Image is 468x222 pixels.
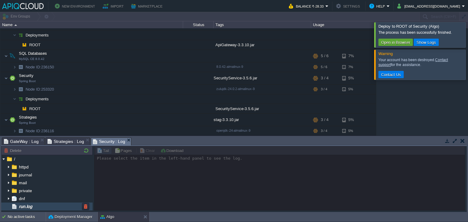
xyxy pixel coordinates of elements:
[216,129,250,132] span: openjdk-24-almalinux-9
[4,114,8,126] img: AMDAwAAAACH5BAEAAAAALAAAAAABAAEAAAICRAEAOw==
[13,85,16,94] img: AMDAwAAAACH5BAEAAAAALAAAAAABAAEAAAICRAEAOw==
[93,138,126,145] span: Security : Log
[18,73,34,78] a: SecuritySpring Boot
[18,51,48,56] span: SQL Databases
[8,212,46,222] div: No active tasks
[214,72,311,84] div: SecurityService-3.5.6.jar
[18,172,33,178] span: journal
[18,164,30,170] a: httpd
[25,87,55,92] a: Node ID:253320
[378,30,464,35] div: The process has been successfully finished.
[8,72,17,84] img: AMDAwAAAACH5BAEAAAAALAAAAAABAAEAAAICRAEAOw==
[321,126,327,136] div: 3 / 4
[18,115,38,120] a: StrategiesSpring Boot
[16,62,25,72] img: AMDAwAAAACH5BAEAAAAALAAAAAABAAEAAAICRAEAOw==
[214,114,311,126] div: stag-3.3.10.jar
[16,94,25,104] img: AMDAwAAAACH5BAEAAAAALAAAAAABAAEAAAICRAEAOw==
[16,40,20,50] img: AMDAwAAAACH5BAEAAAAALAAAAAABAAEAAAICRAEAOw==
[18,115,38,120] span: Strategies
[216,65,243,68] span: 8.0.42-almalinux-9
[19,79,36,83] span: Spring Boot
[342,62,362,72] div: 7%
[4,138,39,145] span: GateWay : Log
[342,85,362,94] div: 5%
[26,87,41,92] span: Node ID:
[216,87,255,91] span: zulujdk-24.0.2-almalinux-9
[18,204,33,209] a: run.log
[2,3,44,9] img: APIQCloud
[214,21,311,28] div: Tags
[183,21,213,28] div: Status
[13,94,16,104] img: AMDAwAAAACH5BAEAAAAALAAAAAABAAEAAAICRAEAOw==
[397,2,462,10] button: [EMAIL_ADDRESS][DOMAIN_NAME]
[26,65,41,69] span: Node ID:
[16,85,25,94] img: AMDAwAAAACH5BAEAAAAALAAAAAABAAEAAAICRAEAOw==
[29,42,41,47] a: ROOT
[336,2,362,10] button: Settings
[14,24,17,26] img: AMDAwAAAACH5BAEAAAAALAAAAAABAAEAAAICRAEAOw==
[311,21,376,28] div: Usage
[18,73,34,78] span: Security
[214,104,311,113] div: SecurityService-3.5.6.jar
[20,104,29,113] img: AMDAwAAAACH5BAEAAAAALAAAAAABAAEAAAICRAEAOw==
[378,24,439,29] span: Deploy to ROOT of Security (Algo)
[342,114,362,126] div: 5%
[369,2,387,10] button: Help
[25,33,50,38] a: Deployments
[18,51,48,56] a: SQL DatabasesMySQL CE 8.0.42
[321,72,328,84] div: 3 / 4
[29,106,41,111] a: ROOT
[289,2,325,10] button: Balance ₹-28.33
[26,129,41,133] span: Node ID:
[25,96,50,102] a: Deployments
[48,214,92,220] button: Deployment Manager
[16,30,25,40] img: AMDAwAAAACH5BAEAAAAALAAAAAABAAEAAAICRAEAOw==
[18,188,33,193] a: private
[415,40,438,45] button: Show Logs
[342,50,362,62] div: 7%
[321,62,327,72] div: 5 / 6
[20,40,29,50] img: AMDAwAAAACH5BAEAAAAALAAAAAABAAEAAAICRAEAOw==
[13,156,16,162] a: /
[55,2,97,10] button: New Environment
[8,114,17,126] img: AMDAwAAAACH5BAEAAAAALAAAAAABAAEAAAICRAEAOw==
[19,121,36,125] span: Spring Boot
[25,64,55,70] span: 236150
[25,128,55,134] span: 236116
[13,126,16,136] img: AMDAwAAAACH5BAEAAAAALAAAAAABAAEAAAICRAEAOw==
[4,148,23,153] button: Delete
[214,40,311,50] div: ApiGateway-3.3.10.jar
[13,30,16,40] img: AMDAwAAAACH5BAEAAAAALAAAAAABAAEAAAICRAEAOw==
[379,40,412,45] button: Open in Browser
[4,72,8,84] img: AMDAwAAAACH5BAEAAAAALAAAAAABAAEAAAICRAEAOw==
[25,128,55,134] a: Node ID:236116
[18,180,28,186] a: mail
[321,114,328,126] div: 3 / 4
[379,72,403,77] button: Contact Us
[131,2,164,10] button: Marketplace
[4,50,8,62] img: AMDAwAAAACH5BAEAAAAALAAAAAABAAEAAAICRAEAOw==
[342,126,362,136] div: 5%
[13,62,16,72] img: AMDAwAAAACH5BAEAAAAALAAAAAABAAEAAAICRAEAOw==
[342,72,362,84] div: 5%
[103,2,126,10] button: Import
[18,196,26,201] a: dnf
[19,57,44,61] span: MySQL CE 8.0.42
[321,85,327,94] div: 3 / 4
[321,50,328,62] div: 5 / 6
[8,50,17,62] img: AMDAwAAAACH5BAEAAAAALAAAAAABAAEAAAICRAEAOw==
[25,87,55,92] span: 253320
[25,64,55,70] a: Node ID:236150
[100,214,114,220] button: Algo
[1,21,183,28] div: Name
